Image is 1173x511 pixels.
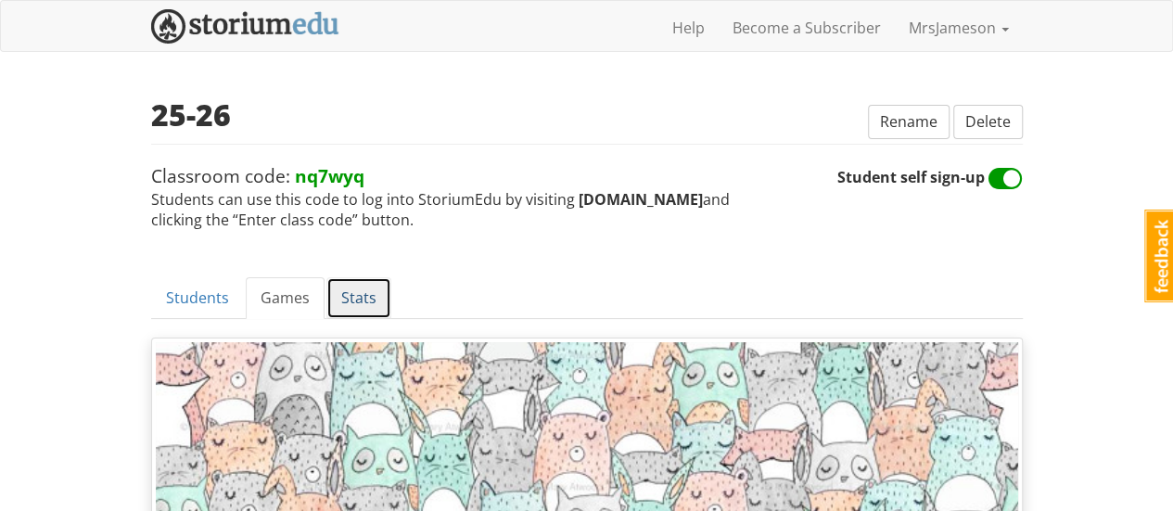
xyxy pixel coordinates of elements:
span: Delete [965,111,1011,132]
a: Help [658,5,719,51]
button: Delete [953,105,1023,139]
a: Students [151,277,244,319]
a: Become a Subscriber [719,5,895,51]
h2: 25-26 [151,98,231,131]
strong: nq7wyq [295,163,364,188]
a: Games [246,277,325,319]
span: Student self sign-up [837,167,1023,187]
img: StoriumEDU [151,9,339,44]
a: Stats [326,277,391,319]
span: Students can use this code to log into StoriumEdu by visiting and clicking the “Enter class code”... [151,163,837,231]
strong: [DOMAIN_NAME] [579,189,703,210]
a: MrsJameson [895,5,1023,51]
span: Rename [880,111,937,132]
button: Rename [868,105,950,139]
span: Classroom code: [151,163,364,188]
